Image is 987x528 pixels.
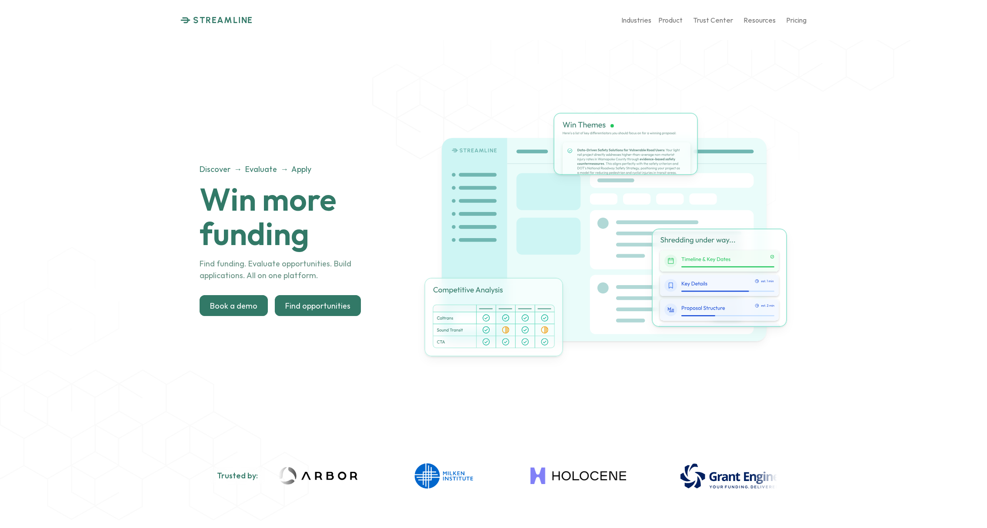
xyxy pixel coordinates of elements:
a: Find opportunities [275,295,361,316]
a: Trust Center [693,13,733,28]
h1: Win more funding [200,182,417,251]
p: Pricing [786,16,807,24]
p: Trust Center [693,16,733,24]
a: Book a demo [200,295,268,316]
p: Book a demo [210,301,257,310]
p: Resources [744,16,776,24]
p: STREAMLINE [193,15,253,25]
a: Resources [744,13,776,28]
p: Discover → Evaluate → Apply [200,163,396,175]
h2: Trusted by: [217,471,258,481]
a: Pricing [786,13,807,28]
a: STREAMLINE [180,15,253,25]
p: Find funding. Evaluate opportunities. Build applications. All on one platform. [200,258,396,281]
p: Find opportunities [285,301,350,310]
p: Industries [621,16,651,24]
p: Product [658,16,683,24]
